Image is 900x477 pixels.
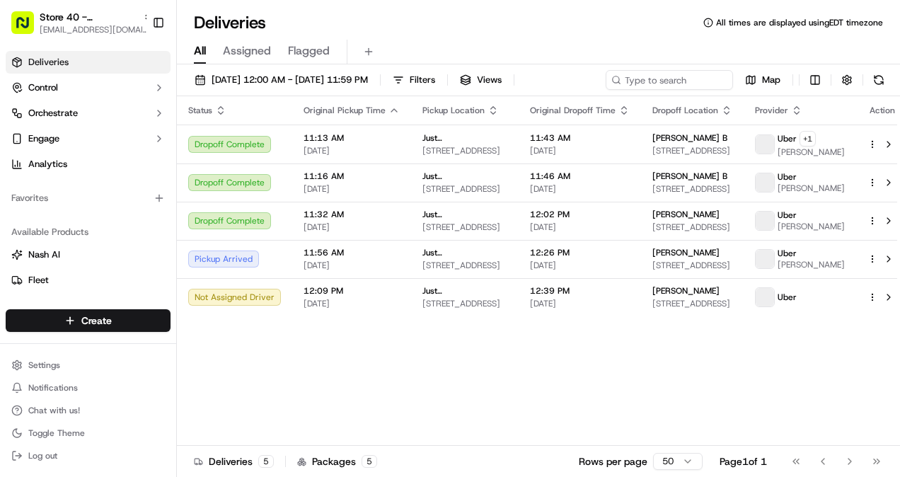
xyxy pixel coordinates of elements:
[6,269,171,292] button: Fleet
[579,454,647,469] p: Rows per page
[194,11,266,34] h1: Deliveries
[11,248,165,261] a: Nash AI
[28,360,60,371] span: Settings
[6,446,171,466] button: Log out
[194,42,206,59] span: All
[869,70,889,90] button: Refresh
[223,42,271,59] span: Assigned
[28,427,85,439] span: Toggle Theme
[11,274,165,287] a: Fleet
[188,70,374,90] button: [DATE] 12:00 AM - [DATE] 11:59 PM
[530,298,630,309] span: [DATE]
[28,56,69,69] span: Deliveries
[422,105,485,116] span: Pickup Location
[778,146,845,158] span: [PERSON_NAME]
[28,450,57,461] span: Log out
[778,221,845,232] span: [PERSON_NAME]
[530,209,630,220] span: 12:02 PM
[304,209,400,220] span: 11:32 AM
[477,74,502,86] span: Views
[28,382,78,393] span: Notifications
[6,355,171,375] button: Settings
[6,378,171,398] button: Notifications
[530,260,630,271] span: [DATE]
[28,405,80,416] span: Chat with us!
[652,132,727,144] span: [PERSON_NAME] B
[454,70,508,90] button: Views
[652,285,720,297] span: [PERSON_NAME]
[81,314,112,328] span: Create
[212,74,368,86] span: [DATE] 12:00 AM - [DATE] 11:59 PM
[6,102,171,125] button: Orchestrate
[304,285,400,297] span: 12:09 PM
[304,260,400,271] span: [DATE]
[422,183,507,195] span: [STREET_ADDRESS]
[304,105,386,116] span: Original Pickup Time
[304,183,400,195] span: [DATE]
[6,401,171,420] button: Chat with us!
[28,132,59,145] span: Engage
[530,145,630,156] span: [DATE]
[652,183,732,195] span: [STREET_ADDRESS]
[720,454,767,469] div: Page 1 of 1
[778,171,797,183] span: Uber
[6,187,171,209] div: Favorites
[652,222,732,233] span: [STREET_ADDRESS]
[778,248,797,259] span: Uber
[867,105,897,116] div: Action
[652,145,732,156] span: [STREET_ADDRESS]
[652,247,720,258] span: [PERSON_NAME]
[40,24,153,35] button: [EMAIL_ADDRESS][DOMAIN_NAME]
[6,51,171,74] a: Deliveries
[258,455,274,468] div: 5
[762,74,780,86] span: Map
[297,454,377,469] div: Packages
[6,76,171,99] button: Control
[530,285,630,297] span: 12:39 PM
[530,105,616,116] span: Original Dropoff Time
[304,222,400,233] span: [DATE]
[422,171,507,182] span: Just [GEOGRAPHIC_DATA]
[304,247,400,258] span: 11:56 AM
[422,145,507,156] span: [STREET_ADDRESS]
[778,209,797,221] span: Uber
[6,127,171,150] button: Engage
[606,70,733,90] input: Type to search
[530,222,630,233] span: [DATE]
[6,6,146,40] button: Store 40 - [GEOGRAPHIC_DATA] (Just Salad)[EMAIL_ADDRESS][DOMAIN_NAME]
[6,309,171,332] button: Create
[800,131,816,146] button: +1
[652,209,720,220] span: [PERSON_NAME]
[386,70,442,90] button: Filters
[422,222,507,233] span: [STREET_ADDRESS]
[422,285,507,297] span: Just [GEOGRAPHIC_DATA]
[778,183,845,194] span: [PERSON_NAME]
[530,183,630,195] span: [DATE]
[6,423,171,443] button: Toggle Theme
[652,171,727,182] span: [PERSON_NAME] B
[194,454,274,469] div: Deliveries
[652,260,732,271] span: [STREET_ADDRESS]
[530,247,630,258] span: 12:26 PM
[530,171,630,182] span: 11:46 AM
[422,247,507,258] span: Just [GEOGRAPHIC_DATA]
[28,274,49,287] span: Fleet
[6,153,171,176] a: Analytics
[755,105,788,116] span: Provider
[530,132,630,144] span: 11:43 AM
[40,10,137,24] button: Store 40 - [GEOGRAPHIC_DATA] (Just Salad)
[28,248,60,261] span: Nash AI
[304,145,400,156] span: [DATE]
[739,70,787,90] button: Map
[28,81,58,94] span: Control
[304,171,400,182] span: 11:16 AM
[410,74,435,86] span: Filters
[422,298,507,309] span: [STREET_ADDRESS]
[288,42,330,59] span: Flagged
[304,132,400,144] span: 11:13 AM
[28,158,67,171] span: Analytics
[716,17,883,28] span: All times are displayed using EDT timezone
[28,107,78,120] span: Orchestrate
